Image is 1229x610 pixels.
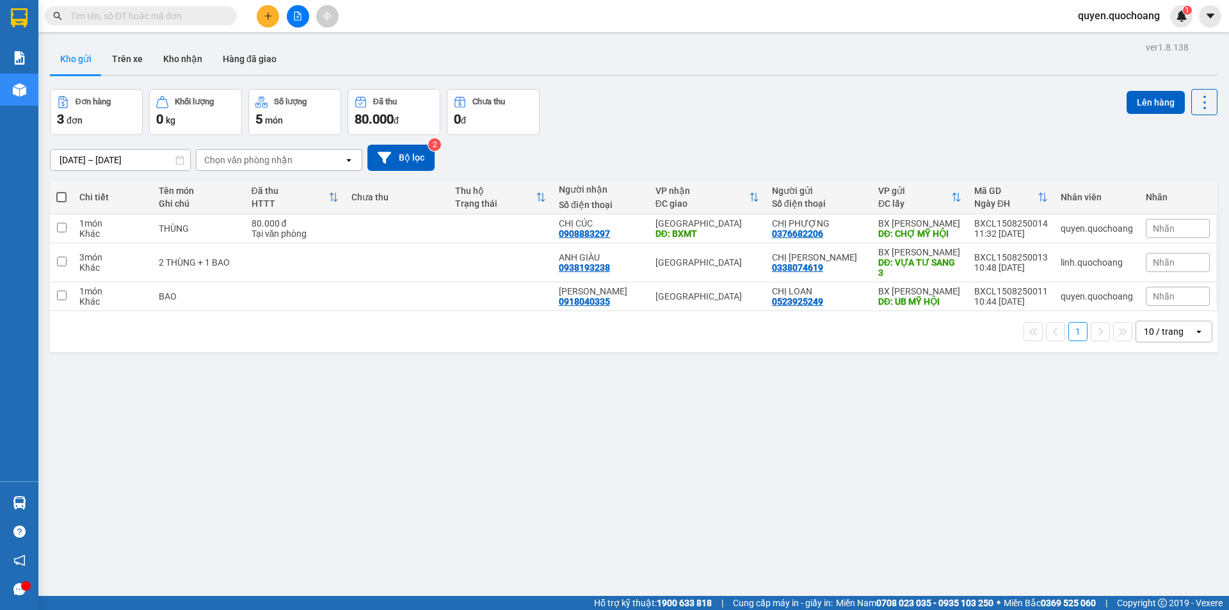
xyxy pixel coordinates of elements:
[559,218,643,229] div: CHỊ CÚC
[772,218,865,229] div: CHỊ PHƯỢNG
[159,198,239,209] div: Ghi chú
[1061,192,1133,202] div: Nhân viên
[974,286,1048,296] div: BXCL1508250011
[264,12,273,20] span: plus
[455,186,536,196] div: Thu hộ
[166,115,175,125] span: kg
[265,115,283,125] span: món
[293,12,302,20] span: file-add
[655,291,759,301] div: [GEOGRAPHIC_DATA]
[655,229,759,239] div: DĐ: BXMT
[175,97,214,106] div: Khối lượng
[1146,40,1189,54] div: ver 1.8.138
[1185,6,1189,15] span: 1
[57,111,64,127] span: 3
[649,181,766,214] th: Toggle SortBy
[252,229,339,239] div: Tại văn phòng
[156,111,163,127] span: 0
[455,198,536,209] div: Trạng thái
[974,218,1048,229] div: BXCL1508250014
[50,89,143,135] button: Đơn hàng3đơn
[79,252,146,262] div: 3 món
[159,186,239,196] div: Tên món
[1153,223,1175,234] span: Nhãn
[1004,596,1096,610] span: Miền Bắc
[1153,291,1175,301] span: Nhãn
[655,257,759,268] div: [GEOGRAPHIC_DATA]
[447,89,540,135] button: Chưa thu0đ
[772,286,865,296] div: CHỊ LOAN
[997,600,1000,606] span: ⚪️
[79,192,146,202] div: Chi tiết
[79,296,146,307] div: Khác
[13,526,26,538] span: question-circle
[248,89,341,135] button: Số lượng5món
[1183,6,1192,15] sup: 1
[245,181,345,214] th: Toggle SortBy
[428,138,441,151] sup: 2
[1144,325,1184,338] div: 10 / trang
[559,229,610,239] div: 0908883297
[1061,257,1133,268] div: linh.quochoang
[878,286,961,296] div: BX [PERSON_NAME]
[1061,291,1133,301] div: quyen.quochoang
[461,115,466,125] span: đ
[449,181,552,214] th: Toggle SortBy
[252,218,339,229] div: 80.000 đ
[252,198,328,209] div: HTTT
[316,5,339,28] button: aim
[323,12,332,20] span: aim
[213,44,287,74] button: Hàng đã giao
[878,186,951,196] div: VP gửi
[878,229,961,239] div: DĐ: CHỢ MỸ HỘI
[373,97,397,106] div: Đã thu
[70,9,221,23] input: Tìm tên, số ĐT hoặc mã đơn
[772,229,823,239] div: 0376682206
[974,252,1048,262] div: BXCL1508250013
[67,115,83,125] span: đơn
[655,198,749,209] div: ĐC giao
[772,186,865,196] div: Người gửi
[655,218,759,229] div: [GEOGRAPHIC_DATA]
[79,262,146,273] div: Khác
[559,252,643,262] div: ANH GIÀU
[594,596,712,610] span: Hỗ trợ kỹ thuật:
[159,257,239,268] div: 2 THÙNG + 1 BAO
[733,596,833,610] span: Cung cấp máy in - giấy in:
[559,262,610,273] div: 0938193238
[348,89,440,135] button: Đã thu80.000đ
[836,596,993,610] span: Miền Nam
[1061,223,1133,234] div: quyen.quochoang
[11,8,28,28] img: logo-vxr
[1105,596,1107,610] span: |
[1041,598,1096,608] strong: 0369 525 060
[13,83,26,97] img: warehouse-icon
[102,44,153,74] button: Trên xe
[974,229,1048,239] div: 11:32 [DATE]
[13,496,26,510] img: warehouse-icon
[772,296,823,307] div: 0523925249
[1146,192,1210,202] div: Nhãn
[559,286,643,296] div: ANH PHƯƠNG
[559,296,610,307] div: 0918040335
[472,97,505,106] div: Chưa thu
[1153,257,1175,268] span: Nhãn
[878,218,961,229] div: BX [PERSON_NAME]
[53,12,62,20] span: search
[79,286,146,296] div: 1 món
[968,181,1054,214] th: Toggle SortBy
[974,186,1038,196] div: Mã GD
[657,598,712,608] strong: 1900 633 818
[344,155,354,165] svg: open
[367,145,435,171] button: Bộ lọc
[13,583,26,595] span: message
[394,115,399,125] span: đ
[1205,10,1216,22] span: caret-down
[153,44,213,74] button: Kho nhận
[13,51,26,65] img: solution-icon
[1176,10,1187,22] img: icon-new-feature
[252,186,328,196] div: Đã thu
[1199,5,1221,28] button: caret-down
[974,198,1038,209] div: Ngày ĐH
[255,111,262,127] span: 5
